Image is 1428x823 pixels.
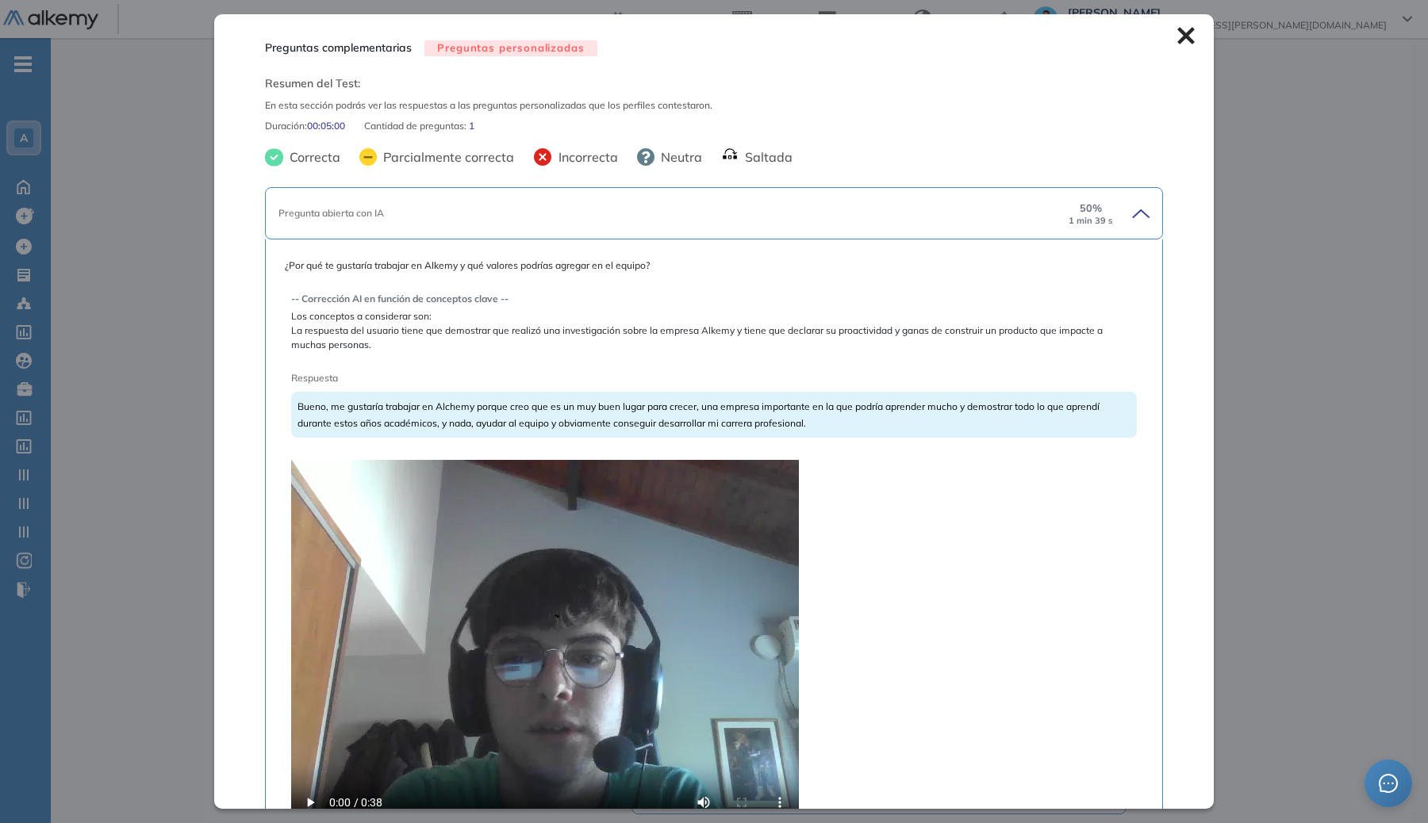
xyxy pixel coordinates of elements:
span: Correcta [283,147,340,167]
span: Neutra [654,147,702,167]
span: 00:05:00 [307,119,345,133]
span: ¿Por qué te gustaría trabajar en Alkemy y qué valores podrías agregar en el equipo? [285,258,1143,273]
span: 1 [469,119,474,133]
span: Resumen del Test: [265,75,1163,92]
span: Preguntas complementarias [265,40,412,56]
span: Preguntas personalizadas [424,40,597,57]
span: message [1379,774,1398,793]
span: Saltada [739,147,793,167]
span: En esta sección podrás ver las respuestas a las preguntas personalizadas que los perfiles contest... [265,98,1163,113]
span: Duración : [265,119,307,133]
span: Incorrecta [552,147,618,167]
span: Los conceptos a considerar son: [291,309,1137,323]
span: La respuesta del usuario tiene que demostrar que realizó una investigación sobre la empresa Alkem... [291,323,1137,352]
span: Parcialmente correcta [377,147,514,167]
span: Cantidad de preguntas: [364,119,469,133]
div: Pregunta abierta con IA [278,206,1062,220]
small: 1 min 39 s [1069,216,1113,226]
span: -- Corrección AI en función de conceptos clave -- [291,292,1137,306]
span: Respuesta [291,371,1052,385]
span: 50 % [1080,201,1102,216]
span: Bueno, me gustaría trabajar en Alchemy porque creo que es un muy buen lugar para crecer, una empr... [297,400,1100,429]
